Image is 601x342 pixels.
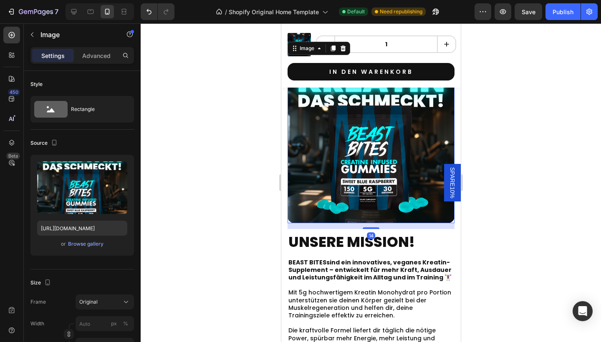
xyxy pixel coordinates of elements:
[347,8,365,15] span: Default
[86,209,94,216] div: 14
[141,3,174,20] div: Undo/Redo
[68,240,104,248] div: Browse gallery
[109,319,119,329] button: %
[7,303,157,334] span: Die kraftvolle Formel liefert dir täglich die nötige Power, spürbar mehr Energie, mehr Leistung u...
[30,80,43,88] div: Style
[281,23,461,342] iframe: Design area
[30,138,59,149] div: Source
[82,51,111,60] p: Advanced
[123,320,128,327] div: %
[68,240,104,248] button: Browse gallery
[522,8,535,15] span: Save
[111,320,117,327] div: px
[17,21,35,29] div: Image
[553,8,573,16] div: Publish
[3,3,62,20] button: 7
[71,100,122,119] div: Rectangle
[515,3,542,20] button: Save
[37,161,127,214] img: preview-image
[6,153,20,159] div: Beta
[55,7,58,17] p: 7
[76,294,134,309] button: Original
[573,301,593,321] div: Open Intercom Messenger
[37,221,127,236] input: https://example.com/image.jpg
[8,89,20,96] div: 450
[76,316,134,331] input: px%
[545,3,581,20] button: Publish
[121,319,131,329] button: px
[61,239,66,249] span: or
[41,51,65,60] p: Settings
[6,33,173,200] img: gempages_566716781775815761-742c91c8-c7cc-4805-8bdf-ea7a4fb59669.jpg
[30,277,53,289] div: Size
[30,320,44,327] label: Width
[40,30,111,40] p: Image
[225,8,227,16] span: /
[380,8,422,15] span: Need republishing
[30,298,46,306] label: Frame
[79,298,98,306] span: Original
[229,8,319,16] span: Shopify Original Home Template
